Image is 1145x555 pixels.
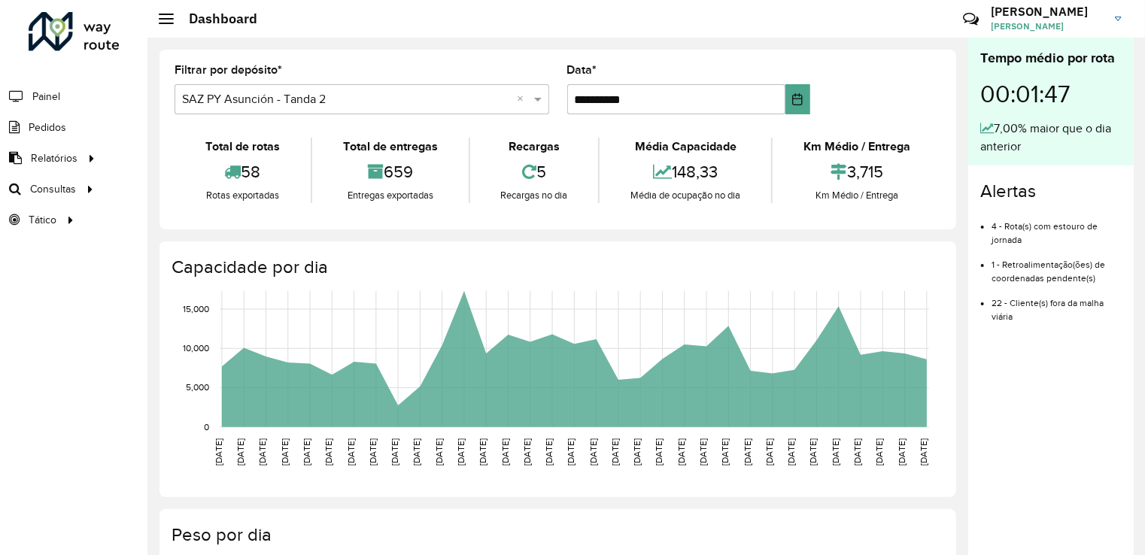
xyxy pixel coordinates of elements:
[980,48,1122,68] div: Tempo médio por rota
[610,438,620,466] text: [DATE]
[412,438,422,466] text: [DATE]
[500,438,510,466] text: [DATE]
[603,156,767,188] div: 148,33
[776,138,937,156] div: Km Médio / Entrega
[474,138,595,156] div: Recargas
[764,438,774,466] text: [DATE]
[544,438,554,466] text: [DATE]
[588,438,598,466] text: [DATE]
[258,438,268,466] text: [DATE]
[786,438,796,466] text: [DATE]
[178,188,307,203] div: Rotas exportadas
[434,438,444,466] text: [DATE]
[721,438,730,466] text: [DATE]
[831,438,840,466] text: [DATE]
[980,68,1122,120] div: 00:01:47
[323,438,333,466] text: [DATE]
[316,138,465,156] div: Total de entregas
[776,156,937,188] div: 3,715
[980,120,1122,156] div: 7,00% maior que o dia anterior
[603,188,767,203] div: Média de ocupação no dia
[776,188,937,203] div: Km Médio / Entrega
[175,61,282,79] label: Filtrar por depósito
[991,20,1104,33] span: [PERSON_NAME]
[603,138,767,156] div: Média Capacidade
[809,438,819,466] text: [DATE]
[29,212,56,228] span: Tático
[632,438,642,466] text: [DATE]
[474,188,595,203] div: Recargas no dia
[980,180,1122,202] h4: Alertas
[183,343,209,353] text: 10,000
[172,256,941,278] h4: Capacidade por dia
[204,422,209,432] text: 0
[785,84,811,114] button: Choose Date
[280,438,290,466] text: [DATE]
[955,3,987,35] a: Contato Rápido
[302,438,311,466] text: [DATE]
[456,438,466,466] text: [DATE]
[897,438,907,466] text: [DATE]
[178,138,307,156] div: Total de rotas
[478,438,487,466] text: [DATE]
[698,438,708,466] text: [DATE]
[316,188,465,203] div: Entregas exportadas
[214,438,223,466] text: [DATE]
[991,5,1104,19] h3: [PERSON_NAME]
[29,120,66,135] span: Pedidos
[992,285,1122,323] li: 22 - Cliente(s) fora da malha viária
[174,11,257,27] h2: Dashboard
[567,61,597,79] label: Data
[518,90,530,108] span: Clear all
[346,438,356,466] text: [DATE]
[676,438,686,466] text: [DATE]
[875,438,885,466] text: [DATE]
[186,383,209,393] text: 5,000
[235,438,245,466] text: [DATE]
[852,438,862,466] text: [DATE]
[183,304,209,314] text: 15,000
[919,438,928,466] text: [DATE]
[655,438,664,466] text: [DATE]
[992,208,1122,247] li: 4 - Rota(s) com estouro de jornada
[30,181,76,197] span: Consultas
[172,524,941,546] h4: Peso por dia
[32,89,60,105] span: Painel
[390,438,399,466] text: [DATE]
[992,247,1122,285] li: 1 - Retroalimentação(ões) de coordenadas pendente(s)
[474,156,595,188] div: 5
[743,438,752,466] text: [DATE]
[566,438,576,466] text: [DATE]
[178,156,307,188] div: 58
[522,438,532,466] text: [DATE]
[31,150,77,166] span: Relatórios
[368,438,378,466] text: [DATE]
[316,156,465,188] div: 659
